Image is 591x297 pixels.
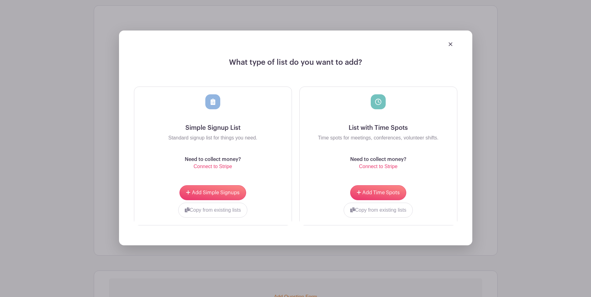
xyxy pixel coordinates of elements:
[179,185,246,200] button: Add Simple Signups
[185,163,241,170] p: Connect to Stripe
[350,157,406,163] h6: Need to collect money?
[350,185,406,200] button: Add Time Spots
[362,190,400,195] span: Add Time Spots
[350,163,406,170] p: Connect to Stripe
[185,157,241,163] h6: Need to collect money?
[449,42,452,46] img: close_button-5f87c8562297e5c2d7936805f587ecaba9071eb48480494691a3f1689db116b3.svg
[192,190,240,195] span: Add Simple Signups
[305,134,452,142] p: Time spots for meetings, conferences, volunteer shifts.
[350,157,406,170] a: Need to collect money? Connect to Stripe
[185,157,241,170] a: Need to collect money? Connect to Stripe
[139,134,287,142] p: Standard signup list for things you need.
[344,203,413,218] button: Copy from existing lists
[139,124,287,132] h5: Simple Signup List
[134,58,457,72] h4: What type of list do you want to add?
[178,203,248,218] button: Copy from existing lists
[305,124,452,132] h5: List with Time Spots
